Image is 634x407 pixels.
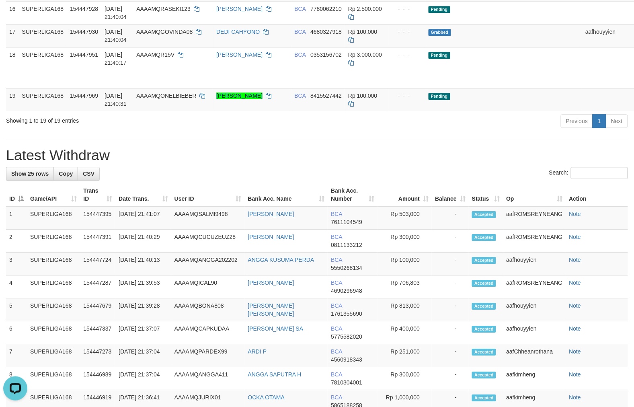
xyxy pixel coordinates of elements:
td: 1 [6,206,27,230]
td: SUPERLIGA168 [19,1,67,24]
span: Accepted [472,257,496,264]
td: [DATE] 21:41:07 [115,206,171,230]
td: 17 [6,24,19,47]
a: ANGGA KUSUMA PERDA [248,257,314,263]
td: [DATE] 21:39:28 [115,298,171,321]
td: Rp 400,000 [378,321,432,344]
td: aafChheanrothana [503,344,566,367]
span: Copy 5550268134 to clipboard [331,265,362,271]
td: - [432,321,469,344]
div: - - - [392,5,422,13]
td: [DATE] 21:40:13 [115,253,171,275]
td: Rp 100,000 [378,253,432,275]
a: [PERSON_NAME] SA [248,325,304,332]
td: Rp 300,000 [378,367,432,390]
span: Copy 4690296948 to clipboard [331,288,362,294]
span: 154447951 [70,51,98,58]
div: - - - [392,28,422,36]
td: Rp 300,000 [378,230,432,253]
td: 154447391 [80,230,115,253]
td: aafhouyyien [503,298,566,321]
span: Accepted [472,349,496,356]
a: [PERSON_NAME] [216,92,263,99]
span: Copy 5775582020 to clipboard [331,333,362,340]
span: BCA [331,371,342,378]
div: - - - [392,92,422,100]
span: Rp 2.500.000 [348,6,382,12]
span: BCA [331,394,342,401]
td: AAAAMQSALMI9498 [171,206,245,230]
td: SUPERLIGA168 [27,344,80,367]
span: AAAAMQR15V [136,51,174,58]
span: BCA [331,211,342,217]
td: 3 [6,253,27,275]
span: Copy 8415527442 to clipboard [310,92,342,99]
span: BCA [331,348,342,355]
a: Note [569,234,581,240]
td: [DATE] 21:37:04 [115,344,171,367]
span: Copy 0353156702 to clipboard [310,51,342,58]
span: BCA [295,51,306,58]
span: Show 25 rows [11,171,49,177]
span: Copy 7810304001 to clipboard [331,379,362,386]
td: 154447287 [80,275,115,298]
td: 5 [6,298,27,321]
span: Accepted [472,326,496,333]
td: - [432,230,469,253]
td: SUPERLIGA168 [27,230,80,253]
a: [PERSON_NAME] [248,234,294,240]
th: Status: activate to sort column ascending [469,183,503,206]
th: Game/API: activate to sort column ascending [27,183,80,206]
td: SUPERLIGA168 [19,24,67,47]
td: aafROMSREYNEANG [503,206,566,230]
div: Showing 1 to 19 of 19 entries [6,113,258,125]
a: [PERSON_NAME] [248,211,294,217]
td: - [432,344,469,367]
td: 18 [6,47,19,88]
button: Open LiveChat chat widget [3,3,27,27]
td: SUPERLIGA168 [27,253,80,275]
th: Bank Acc. Name: activate to sort column ascending [245,183,328,206]
td: - [432,206,469,230]
span: 154447928 [70,6,98,12]
th: Date Trans.: activate to sort column ascending [115,183,171,206]
a: Note [569,302,581,309]
span: Copy 4560918343 to clipboard [331,356,362,363]
th: ID: activate to sort column descending [6,183,27,206]
td: 154446989 [80,367,115,390]
td: aafkimheng [503,367,566,390]
span: Pending [429,6,450,13]
td: Rp 813,000 [378,298,432,321]
td: AAAAMQCAPKUDAA [171,321,245,344]
span: Copy 1761355690 to clipboard [331,310,362,317]
a: Note [569,394,581,401]
a: Next [606,114,628,128]
th: Balance: activate to sort column ascending [432,183,469,206]
td: Rp 251,000 [378,344,432,367]
th: Action [566,183,628,206]
td: SUPERLIGA168 [27,321,80,344]
span: [DATE] 21:40:04 [105,29,127,43]
td: 16 [6,1,19,24]
a: Note [569,257,581,263]
td: 6 [6,321,27,344]
span: [DATE] 21:40:17 [105,51,127,66]
a: [PERSON_NAME] [PERSON_NAME] [248,302,294,317]
span: AAAAMQGOVINDA08 [136,29,193,35]
span: BCA [331,257,342,263]
a: Previous [561,114,593,128]
td: - [432,275,469,298]
span: Accepted [472,395,496,401]
td: AAAAMQANGGA411 [171,367,245,390]
td: [DATE] 21:39:53 [115,275,171,298]
a: ARDI P [248,348,267,355]
td: [DATE] 21:40:29 [115,230,171,253]
a: DEDI CAHYONO [216,29,260,35]
span: BCA [331,325,342,332]
td: aafROMSREYNEANG [503,275,566,298]
a: [PERSON_NAME] [248,280,294,286]
label: Search: [549,167,628,179]
th: Op: activate to sort column ascending [503,183,566,206]
span: AAAAMQONELBIEBER [136,92,196,99]
td: AAAAMQICAL90 [171,275,245,298]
